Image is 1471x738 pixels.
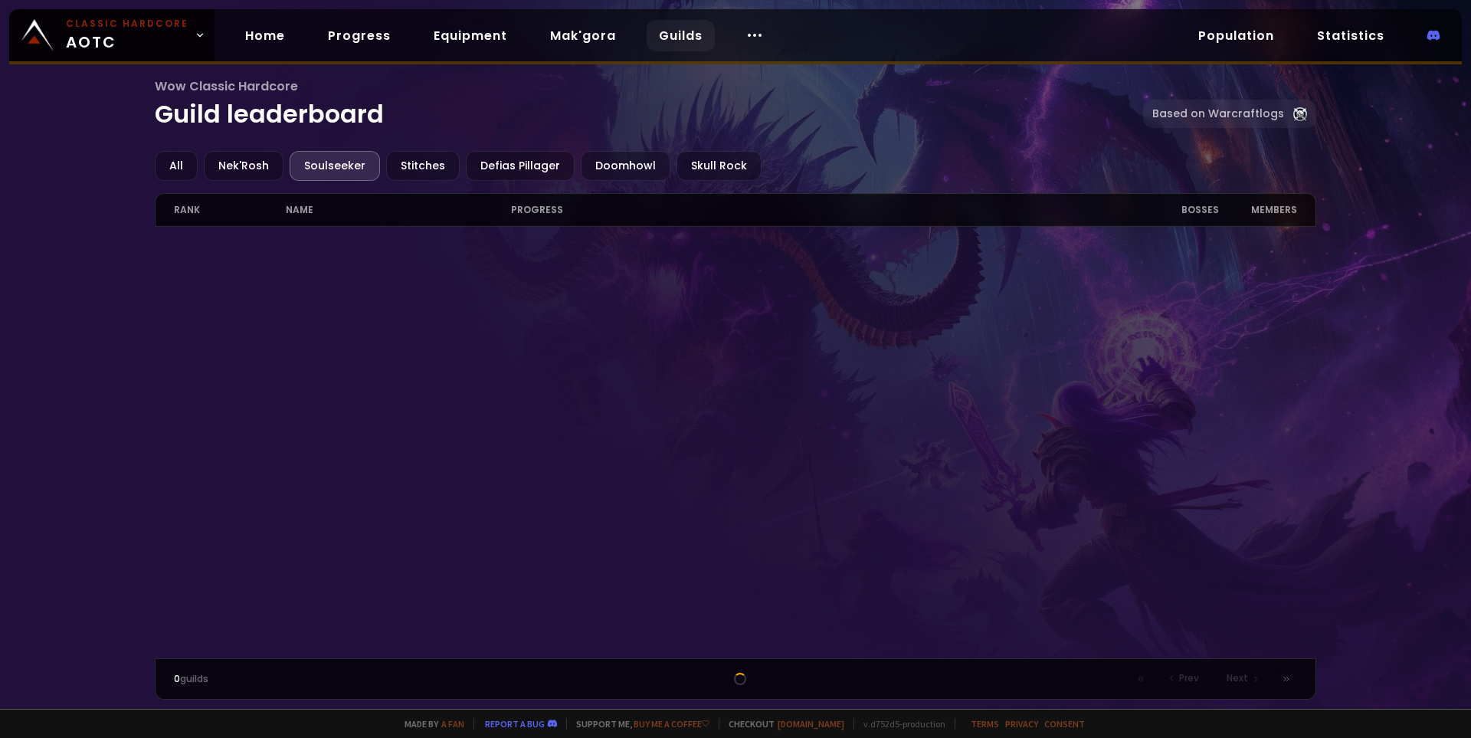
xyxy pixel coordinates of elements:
div: guilds [174,672,455,686]
span: Next [1227,671,1248,685]
div: rank [174,194,287,226]
h1: Guild leaderboard [155,77,1144,133]
div: progress [511,194,1129,226]
div: Doomhowl [581,151,670,181]
a: Terms [971,718,999,730]
div: Skull Rock [677,151,762,181]
span: Prev [1179,671,1199,685]
span: Wow Classic Hardcore [155,77,1144,96]
a: Mak'gora [538,20,628,51]
span: v. d752d5 - production [853,718,945,730]
a: Classic HardcoreAOTC [9,9,215,61]
small: Classic Hardcore [66,17,188,31]
a: Buy me a coffee [634,718,709,730]
div: Bosses [1129,194,1218,226]
a: Home [233,20,297,51]
span: 0 [174,672,180,685]
a: Statistics [1305,20,1397,51]
a: Population [1186,20,1286,51]
span: Support me, [566,718,709,730]
span: AOTC [66,17,188,54]
div: All [155,151,198,181]
a: a fan [441,718,464,730]
a: Consent [1044,718,1085,730]
div: Soulseeker [290,151,380,181]
span: Made by [395,718,464,730]
span: Checkout [719,718,844,730]
div: Stitches [386,151,460,181]
img: Warcraftlog [1293,107,1307,121]
a: Privacy [1005,718,1038,730]
a: Guilds [647,20,715,51]
a: Based on Warcraftlogs [1143,100,1316,128]
div: Nek'Rosh [204,151,283,181]
div: Defias Pillager [466,151,575,181]
a: Report a bug [485,718,545,730]
div: name [286,194,510,226]
a: Equipment [421,20,519,51]
div: members [1219,194,1298,226]
a: Progress [316,20,403,51]
a: [DOMAIN_NAME] [778,718,844,730]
